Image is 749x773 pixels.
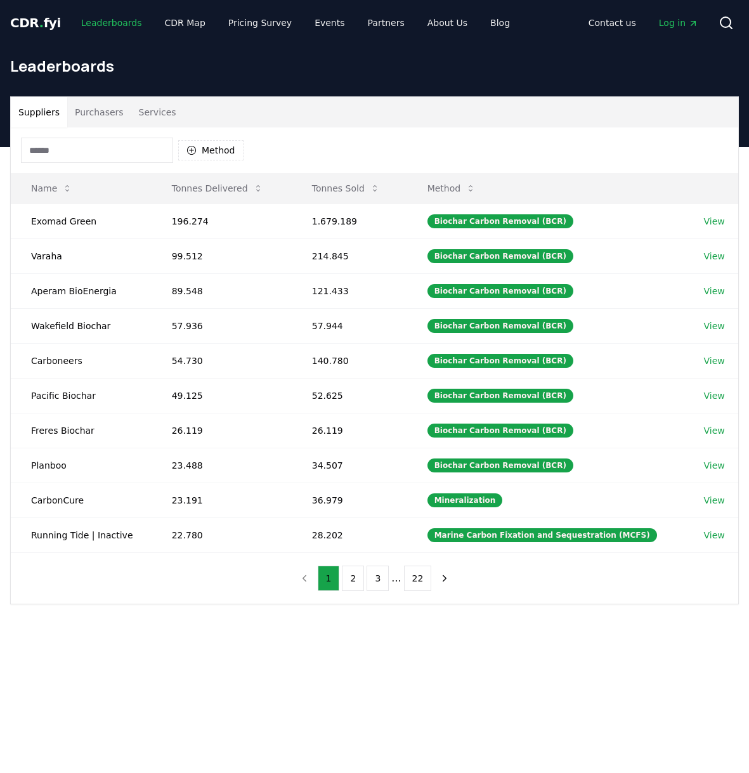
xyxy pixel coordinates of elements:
a: Events [304,11,355,34]
td: 99.512 [152,238,292,273]
a: CDR Map [155,11,216,34]
span: . [39,15,44,30]
a: About Us [417,11,478,34]
a: Partners [358,11,415,34]
td: 52.625 [292,378,407,413]
button: Method [178,140,244,160]
td: Carboneers [11,343,152,378]
a: View [704,389,725,402]
button: Suppliers [11,97,67,127]
button: 1 [318,566,340,591]
div: Marine Carbon Fixation and Sequestration (MCFS) [427,528,657,542]
a: View [704,459,725,472]
a: View [704,424,725,437]
td: 1.679.189 [292,204,407,238]
td: 196.274 [152,204,292,238]
a: Leaderboards [71,11,152,34]
div: Biochar Carbon Removal (BCR) [427,284,573,298]
button: Purchasers [67,97,131,127]
td: 49.125 [152,378,292,413]
td: 23.488 [152,448,292,483]
td: 34.507 [292,448,407,483]
h1: Leaderboards [10,56,739,76]
span: CDR fyi [10,15,61,30]
div: Biochar Carbon Removal (BCR) [427,214,573,228]
td: Freres Biochar [11,413,152,448]
li: ... [391,571,401,586]
td: 89.548 [152,273,292,308]
div: Mineralization [427,493,503,507]
nav: Main [71,11,520,34]
a: Contact us [578,11,646,34]
a: Blog [480,11,520,34]
button: next page [434,566,455,591]
td: 140.780 [292,343,407,378]
button: 22 [404,566,432,591]
td: Pacific Biochar [11,378,152,413]
td: 121.433 [292,273,407,308]
div: Biochar Carbon Removal (BCR) [427,354,573,368]
button: Services [131,97,184,127]
td: Exomad Green [11,204,152,238]
td: 26.119 [292,413,407,448]
button: Tonnes Delivered [162,176,273,201]
a: Pricing Survey [218,11,302,34]
td: 23.191 [152,483,292,517]
a: View [704,250,725,263]
td: Running Tide | Inactive [11,517,152,552]
a: View [704,529,725,542]
td: 22.780 [152,517,292,552]
td: 57.936 [152,308,292,343]
td: 57.944 [292,308,407,343]
div: Biochar Carbon Removal (BCR) [427,389,573,403]
td: Planboo [11,448,152,483]
button: Name [21,176,82,201]
td: CarbonCure [11,483,152,517]
button: Tonnes Sold [302,176,390,201]
a: View [704,215,725,228]
td: 26.119 [152,413,292,448]
a: View [704,354,725,367]
div: Biochar Carbon Removal (BCR) [427,319,573,333]
td: 28.202 [292,517,407,552]
button: 3 [367,566,389,591]
div: Biochar Carbon Removal (BCR) [427,458,573,472]
td: 54.730 [152,343,292,378]
a: Log in [649,11,708,34]
div: Biochar Carbon Removal (BCR) [427,249,573,263]
button: Method [417,176,486,201]
span: Log in [659,16,698,29]
a: View [704,494,725,507]
a: View [704,285,725,297]
a: CDR.fyi [10,14,61,32]
div: Biochar Carbon Removal (BCR) [427,424,573,438]
td: Varaha [11,238,152,273]
nav: Main [578,11,708,34]
a: View [704,320,725,332]
td: Aperam BioEnergia [11,273,152,308]
button: 2 [342,566,364,591]
td: 214.845 [292,238,407,273]
td: Wakefield Biochar [11,308,152,343]
td: 36.979 [292,483,407,517]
